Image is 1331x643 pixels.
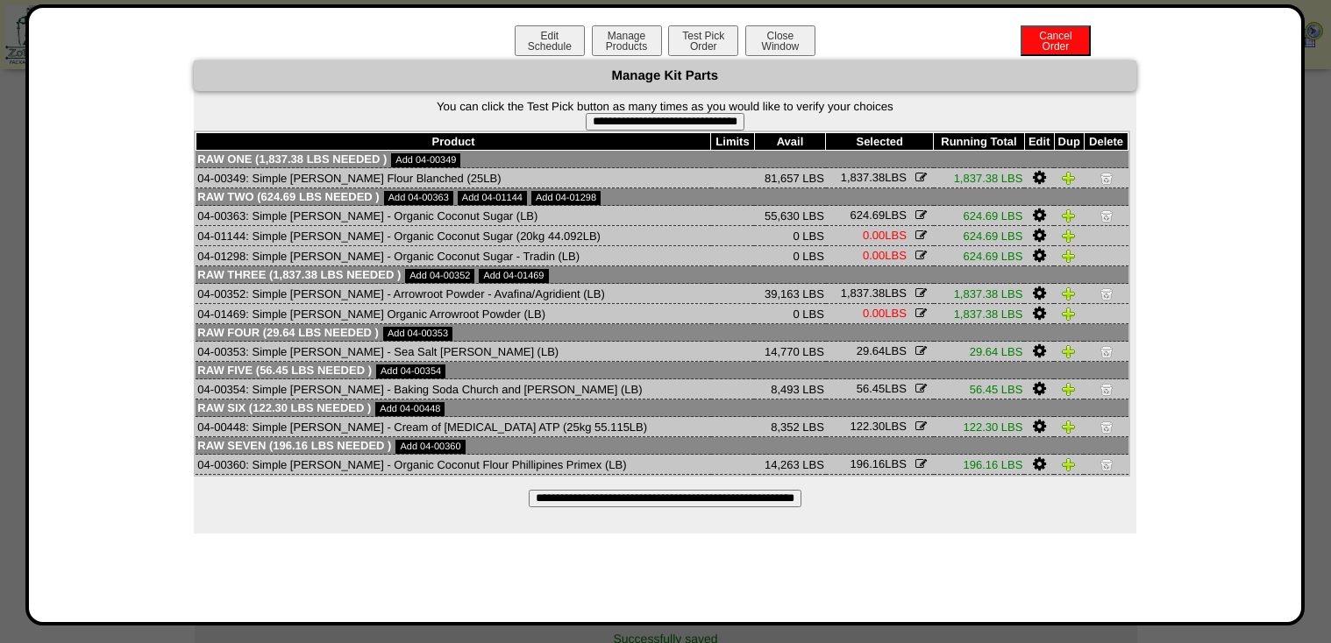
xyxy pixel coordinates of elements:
span: LBS [841,171,907,184]
button: CancelOrder [1021,25,1091,56]
img: Delete Item [1100,382,1114,396]
span: 0.00 [863,249,885,262]
td: 0 LBS [754,246,826,266]
img: Duplicate Item [1062,171,1076,185]
td: 8,352 LBS [754,417,826,437]
td: 04-01144: Simple [PERSON_NAME] - Organic Coconut Sugar (20kg 44.092LB) [196,226,711,246]
span: 56.45 [857,382,886,395]
th: Edit [1024,133,1054,151]
img: Duplicate Item [1062,344,1076,358]
td: 04-01298: Simple [PERSON_NAME] - Organic Coconut Sugar - Tradin (LB) [196,246,711,266]
span: 1,837.38 [841,286,886,300]
th: Delete [1084,133,1128,151]
a: CloseWindow [744,39,817,53]
span: LBS [851,457,907,470]
td: 55,630 LBS [754,206,826,226]
img: Delete Item [1100,457,1114,471]
a: Add 04-00352 [405,269,474,283]
img: Delete Item [1100,344,1114,358]
td: 04-00448: Simple [PERSON_NAME] - Cream of [MEDICAL_DATA] ATP (25kg 55.115LB) [196,417,711,437]
a: Add 04-01469 [479,269,548,283]
img: Duplicate Item [1062,382,1076,396]
th: Dup [1054,133,1084,151]
td: 1,837.38 LBS [934,284,1025,304]
a: Add 04-00360 [395,440,465,454]
img: Delete Item [1100,171,1114,185]
img: Duplicate Item [1062,420,1076,434]
form: You can click the Test Pick button as many times as you would like to verify your choices [194,100,1136,131]
span: LBS [851,208,907,222]
img: Duplicate Item [1062,457,1076,471]
img: Duplicate Item [1062,307,1076,321]
span: 1,837.38 [841,171,886,184]
td: 1,837.38 LBS [934,168,1025,188]
td: 14,263 LBS [754,455,826,475]
div: Manage Kit Parts [194,60,1136,91]
td: 0 LBS [754,304,826,324]
td: 8,493 LBS [754,379,826,399]
td: 56.45 LBS [934,379,1025,399]
a: Add 04-01144 [458,191,527,205]
td: 04-00360: Simple [PERSON_NAME] - Organic Coconut Flour Phillipines Primex (LB) [196,455,711,475]
a: Add 04-00363 [384,191,453,205]
th: Running Total [934,133,1025,151]
td: 04-00363: Simple [PERSON_NAME] - Organic Coconut Sugar (LB) [196,206,711,226]
td: 04-00349: Simple [PERSON_NAME] Flour Blanched (25LB) [196,168,711,188]
span: LBS [863,307,907,320]
span: 0.00 [863,307,885,320]
span: 196.16 [851,457,886,470]
td: Raw One (1,837.38 LBS needed ) [196,151,1128,168]
td: 04-00352: Simple [PERSON_NAME] - Arrowroot Powder - Avafina/Agridient (LB) [196,284,711,304]
td: 624.69 LBS [934,206,1025,226]
td: 81,657 LBS [754,168,826,188]
span: LBS [851,420,907,433]
td: Raw Three (1,837.38 LBS needed ) [196,266,1128,284]
td: 04-00353: Simple [PERSON_NAME] - Sea Salt [PERSON_NAME] (LB) [196,342,711,362]
td: Raw Five (56.45 LBS needed ) [196,362,1128,379]
td: 122.30 LBS [934,417,1025,437]
a: Add 04-00354 [376,364,445,378]
th: Limits [711,133,754,151]
td: 29.64 LBS [934,342,1025,362]
td: 04-00354: Simple [PERSON_NAME] - Baking Soda Church and [PERSON_NAME] (LB) [196,379,711,399]
span: 29.64 [857,344,886,357]
img: Duplicate Item [1062,208,1076,223]
img: Delete Item [1100,208,1114,223]
td: 04-01469: Simple [PERSON_NAME] Organic Arrowroot Powder (LB) [196,304,711,324]
td: Raw Four (29.64 LBS needed ) [196,324,1128,342]
span: 0.00 [863,229,885,242]
span: LBS [857,344,907,357]
th: Selected [826,133,934,151]
td: 0 LBS [754,226,826,246]
td: 196.16 LBS [934,455,1025,475]
a: Add 04-00349 [391,153,460,167]
td: 1,837.38 LBS [934,304,1025,324]
a: Add 04-01298 [531,191,601,205]
td: Raw Two (624.69 LBS needed ) [196,188,1128,206]
button: EditSchedule [515,25,585,56]
button: Test PickOrder [668,25,738,56]
img: Duplicate Item [1062,249,1076,263]
td: 624.69 LBS [934,226,1025,246]
span: LBS [863,249,907,262]
button: ManageProducts [592,25,662,56]
span: LBS [857,382,907,395]
img: Duplicate Item [1062,229,1076,243]
span: LBS [863,229,907,242]
span: 122.30 [851,420,886,433]
td: 14,770 LBS [754,342,826,362]
span: LBS [841,286,907,300]
td: 39,163 LBS [754,284,826,304]
a: Add 04-00448 [375,402,445,416]
img: Delete Item [1100,286,1114,300]
button: CloseWindow [745,25,815,56]
span: 624.69 [851,208,886,222]
th: Product [196,133,711,151]
img: Duplicate Item [1062,286,1076,300]
td: Raw Six (122.30 LBS needed ) [196,399,1128,417]
td: 624.69 LBS [934,246,1025,266]
a: Add 04-00353 [383,327,452,341]
td: Raw Seven (196.16 LBS needed ) [196,437,1128,455]
img: Delete Item [1100,420,1114,434]
th: Avail [754,133,826,151]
